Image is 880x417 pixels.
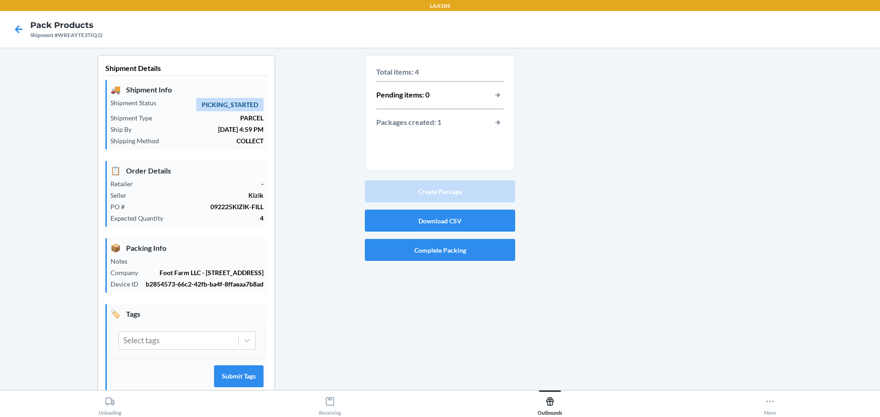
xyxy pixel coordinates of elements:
[110,213,170,223] p: Expected Quantity
[430,2,450,10] p: LAX1RS
[110,308,121,320] span: 🏷️
[376,117,441,129] p: Packages created: 1
[440,390,660,416] button: Outbounds
[110,242,121,254] span: 📦
[365,210,515,232] button: Download CSV
[105,63,267,76] p: Shipment Details
[110,179,140,189] p: Retailer
[376,66,504,77] p: Total items: 4
[170,213,264,223] p: 4
[110,136,166,146] p: Shipping Method
[538,393,562,416] div: Outbounds
[30,31,103,39] div: Shipment #WREAYTE3TIQJ2
[319,393,341,416] div: Receiving
[159,113,264,123] p: PARCEL
[110,202,132,211] p: PO #
[196,98,264,111] span: PICKING_STARTED
[145,268,264,277] p: Foot Farm LLC - [STREET_ADDRESS]
[99,393,121,416] div: Unloading
[110,113,159,123] p: Shipment Type
[660,390,880,416] button: More
[365,239,515,261] button: Complete Packing
[110,125,139,134] p: Ship By
[110,308,264,320] p: Tags
[492,117,504,129] button: button-view-packages-created
[110,268,145,277] p: Company
[214,365,264,387] button: Submit Tags
[110,279,146,289] p: Device ID
[110,83,121,96] span: 🚚
[166,136,264,146] p: COLLECT
[30,19,103,31] h4: Pack Products
[132,202,264,211] p: 092225KIZIK-FILL
[140,179,264,189] p: -
[110,242,264,254] p: Packing Info
[220,390,440,416] button: Receiving
[134,190,264,200] p: Kizik
[123,335,159,347] div: Select tags
[139,125,264,134] p: [DATE] 4:59 PM
[146,279,264,289] p: b2854573-66c2-42fb-ba4f-8ffaeaa7b8ad
[764,393,776,416] div: More
[365,180,515,202] button: Create Package
[110,190,134,200] p: Seller
[110,98,164,108] p: Shipment Status
[110,83,264,96] p: Shipment Info
[376,89,429,101] p: Pending items: 0
[110,164,121,177] span: 📋
[492,89,504,101] button: button-view-pending-items
[110,164,264,177] p: Order Details
[110,256,135,266] p: Notes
